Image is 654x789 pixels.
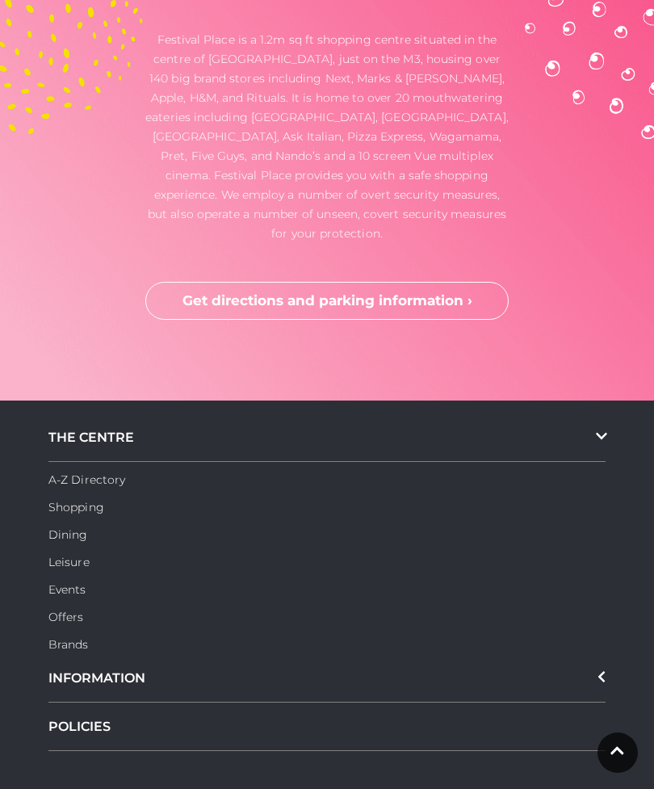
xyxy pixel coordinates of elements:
a: Get directions and parking information › [145,282,509,321]
a: Events [48,582,86,597]
a: A-Z Directory [48,472,125,487]
a: POLICIES [48,703,606,751]
p: Festival Place is a 1.2m sq ft shopping centre situated in the centre of [GEOGRAPHIC_DATA], just ... [145,30,509,243]
a: Shopping [48,500,104,514]
a: Dining [48,527,88,542]
a: Brands [48,637,89,652]
a: Offers [48,610,84,624]
div: INFORMATION [48,654,606,703]
a: Leisure [48,555,90,569]
div: THE CENTRE [48,413,606,462]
